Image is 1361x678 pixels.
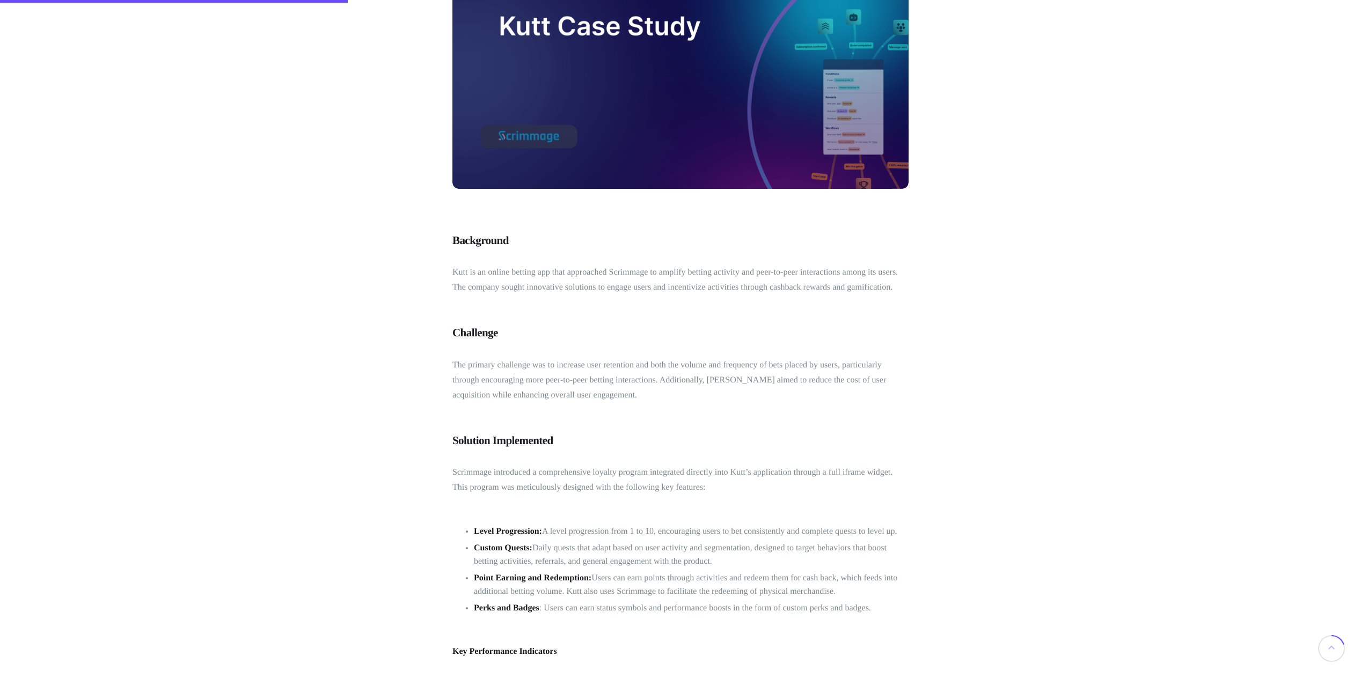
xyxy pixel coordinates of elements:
li: Daily quests that adapt based on user activity and segmentation, designed to target behaviors tha... [474,541,909,569]
li: A level progression from 1 to 10, encouraging users to bet consistently and complete quests to le... [474,525,909,539]
strong: Point Earning and Redemption: [474,573,591,583]
strong: Perks and Badges [474,603,539,613]
p: Scrimmage introduced a comprehensive loyalty program integrated directly into Kutt’s application ... [452,465,909,495]
p: The primary challenge was to increase user retention and both the volume and frequency of bets pl... [452,358,909,403]
strong: Key Performance Indicators [452,647,557,656]
h4: Challenge [452,325,909,341]
h4: Background [452,232,909,248]
strong: Level Progression: [474,527,542,536]
p: Kutt is an online betting app that approached Scrimmage to amplify betting activity and peer-to-p... [452,265,909,295]
h4: Solution Implemented [452,432,909,448]
strong: Custom Quests: [474,543,532,552]
li: Users can earn points through activities and redeem them for cash back, which feeds into addition... [474,571,909,599]
li: : Users can earn status symbols and performance boosts in the form of custom perks and badges. [474,601,909,615]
